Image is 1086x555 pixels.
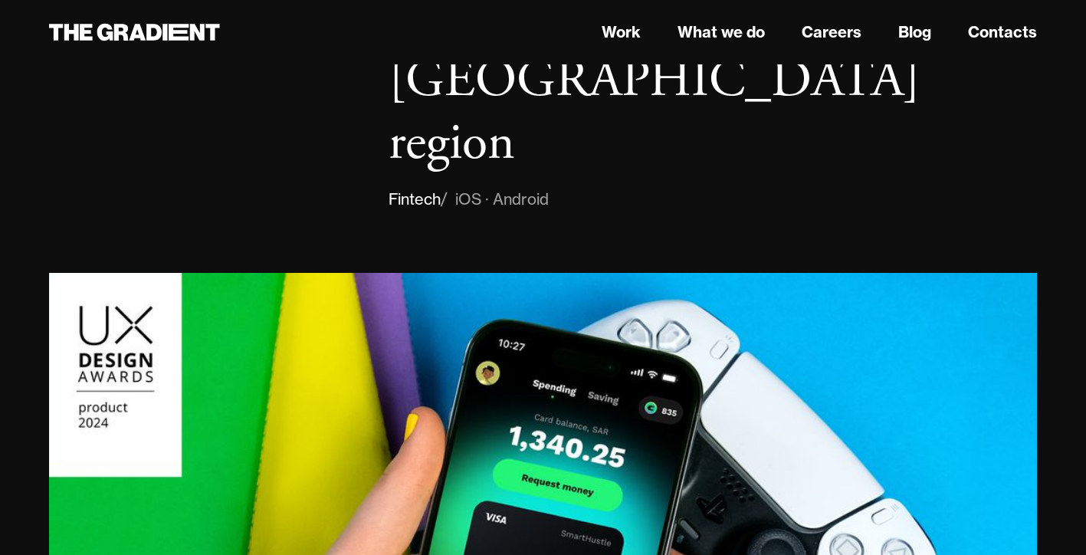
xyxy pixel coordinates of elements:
div: / iOS · Android [441,187,549,212]
a: Contacts [968,21,1037,44]
div: Fintech [389,187,441,212]
a: Careers [802,21,861,44]
a: Work [602,21,641,44]
a: Blog [898,21,931,44]
a: What we do [678,21,765,44]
